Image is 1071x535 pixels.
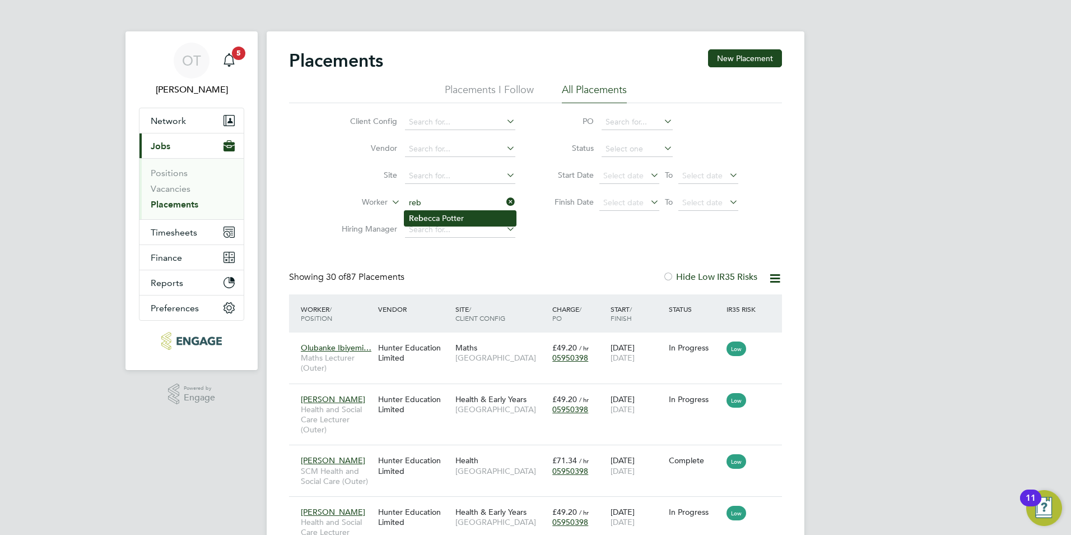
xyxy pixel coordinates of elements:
[301,507,365,517] span: [PERSON_NAME]
[409,214,423,223] b: Reb
[298,388,782,398] a: [PERSON_NAME]Health and Social Care Lecturer (Outer)Hunter Education LimitedHealth & Early Years[...
[151,183,190,194] a: Vacancies
[151,303,199,313] span: Preferences
[552,353,588,363] span: 05950398
[682,197,723,207] span: Select date
[611,404,635,414] span: [DATE]
[662,195,676,209] span: To
[139,245,244,270] button: Finance
[405,141,515,157] input: Search for...
[550,299,608,328] div: Charge
[405,222,515,238] input: Search for...
[579,395,589,404] span: / hr
[455,507,527,517] span: Health & Early Years
[298,501,782,510] a: [PERSON_NAME]Health and Social Care Lecturer (Inner)Hunter Education LimitedHealth & Early Years[...
[182,53,201,68] span: OT
[333,116,397,126] label: Client Config
[375,389,453,420] div: Hunter Education Limited
[333,224,397,234] label: Hiring Manager
[666,299,724,319] div: Status
[139,83,244,96] span: Olivia Triassi
[455,353,547,363] span: [GEOGRAPHIC_DATA]
[455,394,527,404] span: Health & Early Years
[301,343,371,353] span: Olubanke Ibiyemi…
[669,455,721,465] div: Complete
[552,343,577,353] span: £49.20
[455,343,477,353] span: Maths
[139,133,244,158] button: Jobs
[579,508,589,516] span: / hr
[708,49,782,67] button: New Placement
[552,466,588,476] span: 05950398
[139,270,244,295] button: Reports
[404,211,516,226] li: ecca Potter
[543,143,594,153] label: Status
[724,299,762,319] div: IR35 Risk
[139,332,244,350] a: Go to home page
[1026,498,1036,513] div: 11
[375,450,453,481] div: Hunter Education Limited
[603,170,644,181] span: Select date
[301,353,372,373] span: Maths Lecturer (Outer)
[455,404,547,414] span: [GEOGRAPHIC_DATA]
[608,389,666,420] div: [DATE]
[552,305,581,322] span: / PO
[662,168,676,182] span: To
[602,114,673,130] input: Search for...
[727,454,746,469] span: Low
[543,197,594,207] label: Finish Date
[375,299,453,319] div: Vendor
[405,114,515,130] input: Search for...
[139,158,244,219] div: Jobs
[139,43,244,96] a: OT[PERSON_NAME]
[151,278,183,288] span: Reports
[139,220,244,245] button: Timesheets
[184,393,215,403] span: Engage
[579,456,589,465] span: / hr
[289,49,383,72] h2: Placements
[611,466,635,476] span: [DATE]
[125,31,258,370] nav: Main navigation
[301,455,365,465] span: [PERSON_NAME]
[455,466,547,476] span: [GEOGRAPHIC_DATA]
[298,336,782,346] a: Olubanke Ibiyemi…Maths Lecturer (Outer)Hunter Education LimitedMaths[GEOGRAPHIC_DATA]£49.20 / hr0...
[298,449,782,459] a: [PERSON_NAME]SCM Health and Social Care (Outer)Hunter Education LimitedHealth[GEOGRAPHIC_DATA]£71...
[669,343,721,353] div: In Progress
[151,227,197,238] span: Timesheets
[139,108,244,133] button: Network
[611,305,632,322] span: / Finish
[184,384,215,393] span: Powered by
[151,141,170,151] span: Jobs
[151,116,186,126] span: Network
[455,455,478,465] span: Health
[611,353,635,363] span: [DATE]
[727,506,746,520] span: Low
[682,170,723,181] span: Select date
[552,455,577,465] span: £71.34
[552,394,577,404] span: £49.20
[608,450,666,481] div: [DATE]
[1026,490,1062,526] button: Open Resource Center, 11 new notifications
[298,299,375,328] div: Worker
[562,83,627,103] li: All Placements
[727,342,746,356] span: Low
[333,143,397,153] label: Vendor
[552,507,577,517] span: £49.20
[405,195,515,211] input: Search for...
[608,299,666,328] div: Start
[323,197,388,208] label: Worker
[727,393,746,408] span: Low
[608,337,666,368] div: [DATE]
[375,501,453,533] div: Hunter Education Limited
[301,466,372,486] span: SCM Health and Social Care (Outer)
[552,517,588,527] span: 05950398
[301,394,365,404] span: [PERSON_NAME]
[139,296,244,320] button: Preferences
[445,83,534,103] li: Placements I Follow
[161,332,221,350] img: huntereducation-logo-retina.png
[289,271,407,283] div: Showing
[611,517,635,527] span: [DATE]
[151,199,198,210] a: Placements
[602,141,673,157] input: Select one
[375,337,453,368] div: Hunter Education Limited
